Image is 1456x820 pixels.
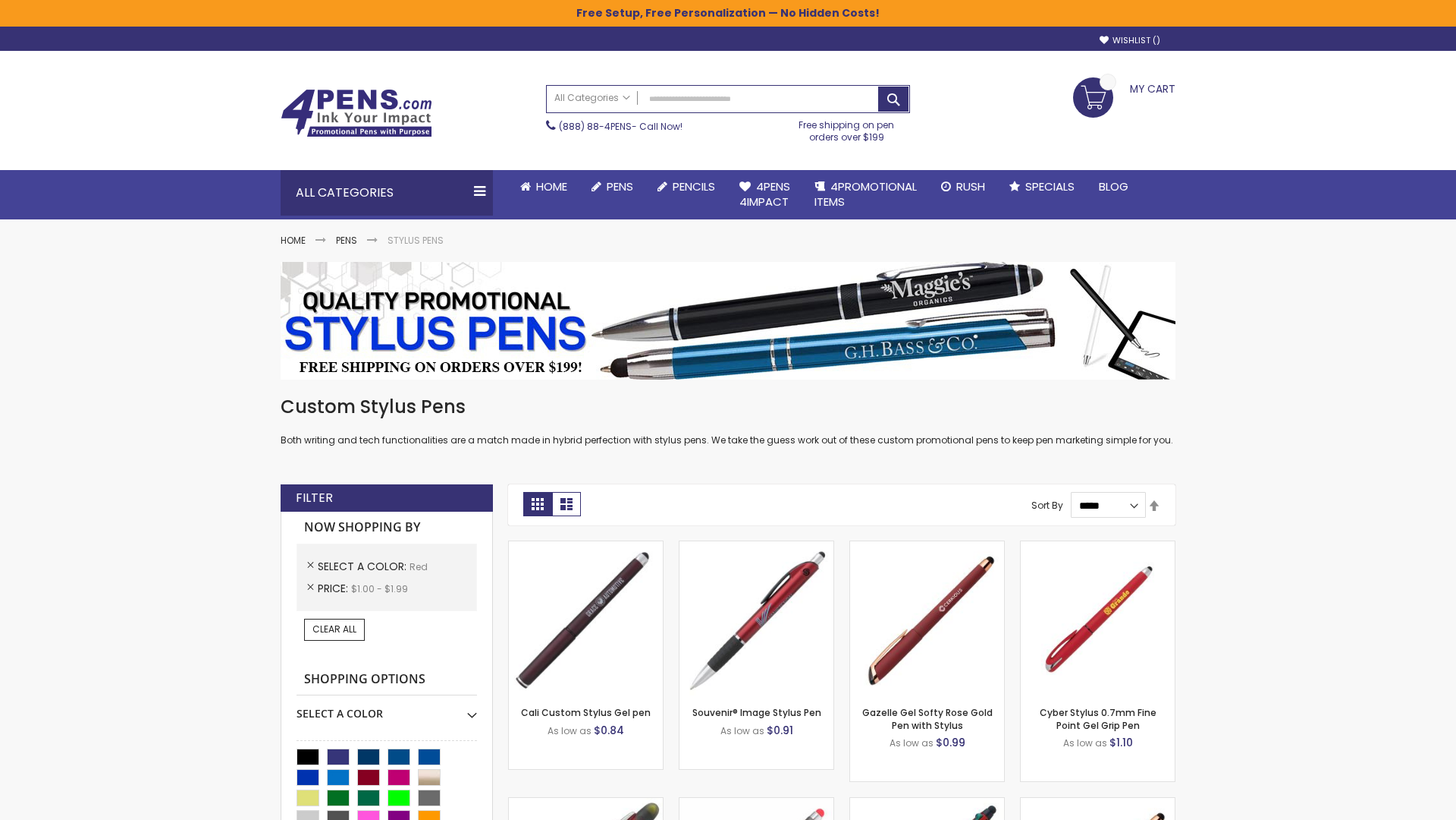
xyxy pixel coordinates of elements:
img: 4Pens Custom Pens and Promotional Products [281,89,432,137]
a: Souvenir® Image Stylus Pen [692,706,821,719]
span: 4Pens 4impact [739,178,790,210]
a: Souvenir® Image Stylus Pen-Red [679,541,833,553]
strong: Grid [523,492,552,516]
a: Specials [997,170,1087,203]
a: Pens [336,234,357,247]
a: Blog [1087,170,1141,203]
div: All Categories [281,170,493,216]
a: Clear All [304,619,365,640]
span: Rush [956,178,985,194]
div: Select A Color [297,695,477,721]
span: Red [409,560,428,573]
div: Free shipping on pen orders over $199 [783,113,911,143]
span: Home [536,178,567,194]
span: All Categories [554,92,630,104]
a: Gazelle Gel Softy Rose Gold Pen with Stylus [862,706,993,731]
img: Souvenir® Image Stylus Pen-Red [679,541,833,695]
span: As low as [720,724,764,737]
a: Cali Custom Stylus Gel pen-Red [509,541,663,553]
a: Pencils [645,170,727,203]
a: Gazelle Gel Softy Rose Gold Pen with Stylus-Red [850,541,1004,553]
span: - Call Now! [559,120,682,133]
strong: Filter [296,490,333,506]
a: Orbitor 4 Color Assorted Ink Metallic Stylus Pens-Red [850,797,1004,810]
span: $0.91 [767,723,793,738]
a: Rush [929,170,997,203]
a: All Categories [547,86,638,111]
a: Home [508,170,579,203]
a: Cyber Stylus 0.7mm Fine Point Gel Grip Pen [1040,706,1156,731]
span: Pens [607,178,633,194]
span: Pencils [673,178,715,194]
a: Cyber Stylus 0.7mm Fine Point Gel Grip Pen-Red [1021,541,1175,553]
img: Gazelle Gel Softy Rose Gold Pen with Stylus-Red [850,541,1004,695]
a: Wishlist [1100,35,1160,46]
span: 4PROMOTIONAL ITEMS [814,178,917,210]
span: Blog [1099,178,1128,194]
a: Home [281,234,306,247]
a: Cali Custom Stylus Gel pen [521,706,651,719]
label: Sort By [1031,499,1063,512]
strong: Now Shopping by [297,512,477,544]
span: As low as [548,724,591,737]
span: $0.99 [936,735,965,750]
span: $1.10 [1109,735,1133,750]
span: Select A Color [318,559,409,574]
span: $1.00 - $1.99 [351,582,408,595]
img: Cyber Stylus 0.7mm Fine Point Gel Grip Pen-Red [1021,541,1175,695]
span: As low as [1063,736,1107,749]
strong: Shopping Options [297,664,477,696]
span: $0.84 [594,723,624,738]
div: Both writing and tech functionalities are a match made in hybrid perfection with stylus pens. We ... [281,395,1175,447]
img: Cali Custom Stylus Gel pen-Red [509,541,663,695]
a: Islander Softy Gel with Stylus - ColorJet Imprint-Red [679,797,833,810]
a: Gazelle Gel Softy Rose Gold Pen with Stylus - ColorJet-Red [1021,797,1175,810]
img: Stylus Pens [281,262,1175,380]
h1: Custom Stylus Pens [281,395,1175,419]
strong: Stylus Pens [388,234,444,247]
span: Specials [1025,178,1075,194]
a: (888) 88-4PENS [559,120,632,133]
a: Souvenir® Jalan Highlighter Stylus Pen Combo-Red [509,797,663,810]
span: Price [318,581,351,596]
a: 4Pens4impact [727,170,802,219]
span: As low as [890,736,934,749]
a: Pens [579,170,645,203]
span: Clear All [312,623,356,635]
a: 4PROMOTIONALITEMS [802,170,929,219]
